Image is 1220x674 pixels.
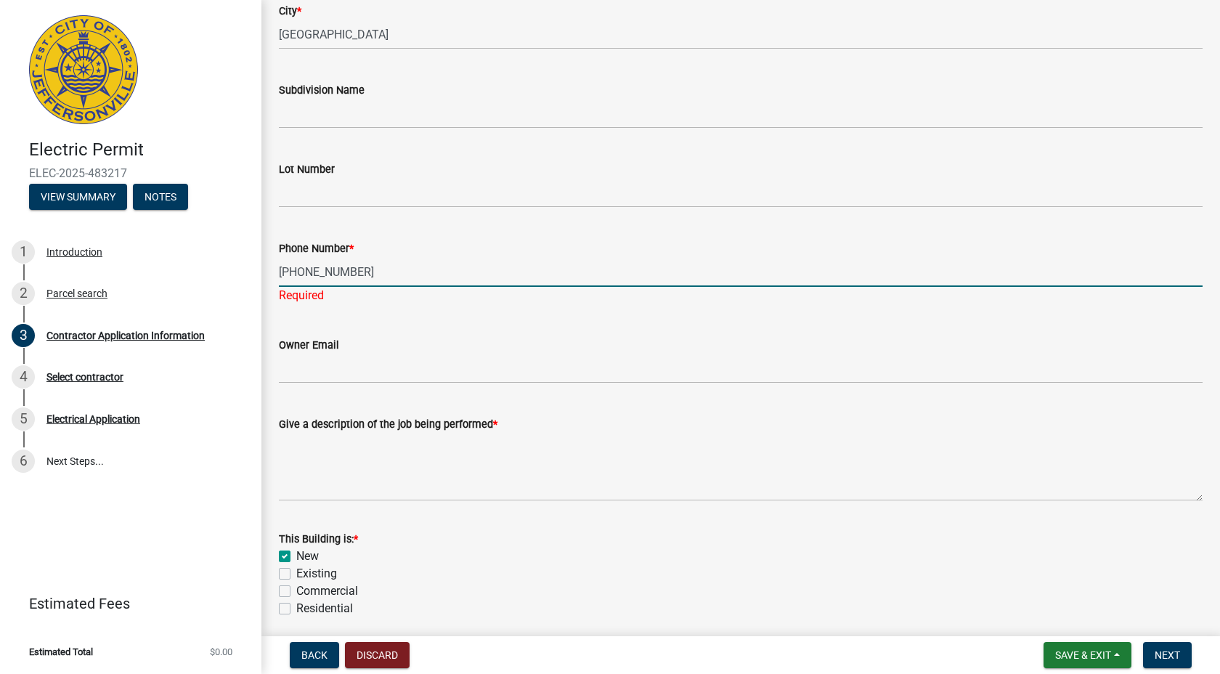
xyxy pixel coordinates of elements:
button: Discard [345,642,410,668]
span: Back [301,649,328,661]
label: Phone Number [279,244,354,254]
wm-modal-confirm: Notes [133,192,188,203]
button: Notes [133,184,188,210]
div: Select contractor [46,372,123,382]
label: Commercial [296,582,358,600]
div: 5 [12,407,35,431]
div: Parcel search [46,288,107,299]
label: Subdivision Name [279,86,365,96]
div: 6 [12,450,35,473]
label: Lot Number [279,165,335,175]
span: Next [1155,649,1180,661]
div: Introduction [46,247,102,257]
div: 3 [12,324,35,347]
label: Give a description of the job being performed [279,420,497,430]
wm-modal-confirm: Summary [29,192,127,203]
span: ELEC-2025-483217 [29,166,232,180]
img: City of Jeffersonville, Indiana [29,15,138,124]
div: Required [279,287,1203,304]
div: 4 [12,365,35,389]
span: Save & Exit [1055,649,1111,661]
button: Next [1143,642,1192,668]
span: $0.00 [210,647,232,657]
div: Contractor Application Information [46,330,205,341]
a: Estimated Fees [12,589,238,618]
div: 1 [12,240,35,264]
label: Owner Email [279,341,339,351]
div: 2 [12,282,35,305]
label: Residential [296,600,353,617]
span: Estimated Total [29,647,93,657]
label: This Building is: [279,535,358,545]
label: New [296,548,319,565]
h4: Electric Permit [29,139,250,161]
div: Electrical Application [46,414,140,424]
button: Save & Exit [1044,642,1131,668]
button: View Summary [29,184,127,210]
label: City [279,7,301,17]
label: Existing [296,565,337,582]
button: Back [290,642,339,668]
